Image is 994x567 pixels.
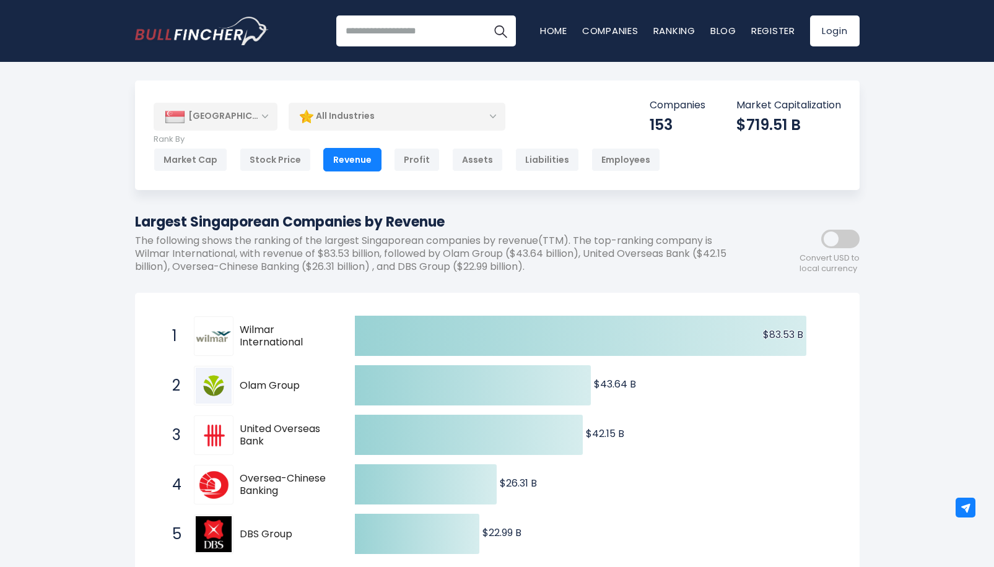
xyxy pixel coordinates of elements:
[586,426,624,441] text: $42.15 B
[240,324,333,350] span: Wilmar International
[166,524,178,545] span: 5
[482,526,521,540] text: $22.99 B
[323,148,381,171] div: Revenue
[650,115,705,134] div: 153
[736,115,841,134] div: $719.51 B
[515,148,579,171] div: Liabilities
[154,134,660,145] p: Rank By
[540,24,567,37] a: Home
[594,377,636,391] text: $43.64 B
[591,148,660,171] div: Employees
[800,253,860,274] span: Convert USD to local currency
[135,17,269,45] img: Bullfincher logo
[710,24,736,37] a: Blog
[650,99,705,112] p: Companies
[240,423,333,449] span: United Overseas Bank
[751,24,795,37] a: Register
[240,472,333,498] span: Oversea-Chinese Banking
[154,148,227,171] div: Market Cap
[166,375,178,396] span: 2
[240,379,333,392] span: Olam Group
[166,474,178,495] span: 4
[196,417,232,453] img: United Overseas Bank
[196,516,232,552] img: DBS Group
[653,24,695,37] a: Ranking
[289,102,505,131] div: All Industries
[582,24,639,37] a: Companies
[240,528,333,541] span: DBS Group
[500,476,537,490] text: $26.31 B
[394,148,440,171] div: Profit
[135,235,748,273] p: The following shows the ranking of the largest Singaporean companies by revenue(TTM). The top-ran...
[196,331,232,342] img: Wilmar International
[196,368,232,404] img: Olam Group
[196,467,232,503] img: Oversea-Chinese Banking
[763,327,803,342] text: $83.53 B
[135,17,268,45] a: Go to homepage
[452,148,503,171] div: Assets
[240,148,311,171] div: Stock Price
[736,99,841,112] p: Market Capitalization
[166,326,178,347] span: 1
[810,15,860,46] a: Login
[166,425,178,446] span: 3
[485,15,516,46] button: Search
[135,212,748,232] h1: Largest Singaporean Companies by Revenue
[154,103,277,130] div: [GEOGRAPHIC_DATA]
